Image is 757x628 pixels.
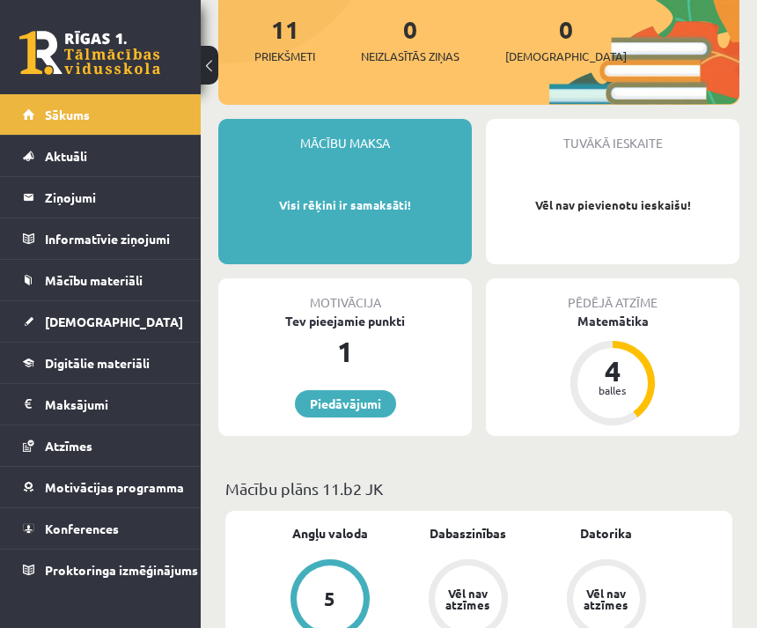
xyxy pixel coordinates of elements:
p: Vēl nav pievienotu ieskaišu! [495,196,731,214]
a: Rīgas 1. Tālmācības vidusskola [19,31,160,75]
a: Sākums [23,94,179,135]
div: Mācību maksa [218,119,472,152]
div: 4 [586,357,639,385]
a: [DEMOGRAPHIC_DATA] [23,301,179,342]
a: Datorika [580,524,632,543]
span: Priekšmeti [254,48,315,65]
a: Konferences [23,508,179,549]
p: Visi rēķini ir samaksāti! [227,196,463,214]
div: Motivācija [218,278,472,312]
a: Angļu valoda [292,524,368,543]
div: Tev pieejamie punkti [218,312,472,330]
div: Vēl nav atzīmes [582,587,631,610]
span: Konferences [45,521,119,536]
a: Aktuāli [23,136,179,176]
a: 11Priekšmeti [254,13,315,65]
span: [DEMOGRAPHIC_DATA] [45,314,183,329]
a: Digitālie materiāli [23,343,179,383]
div: 1 [218,330,472,373]
a: Dabaszinības [430,524,506,543]
a: Ziņojumi [23,177,179,218]
span: Digitālie materiāli [45,355,150,371]
a: Motivācijas programma [23,467,179,507]
a: Piedāvājumi [295,390,396,417]
span: Mācību materiāli [45,272,143,288]
span: Aktuāli [45,148,87,164]
a: 0Neizlasītās ziņas [361,13,459,65]
p: Mācību plāns 11.b2 JK [225,477,732,500]
span: Atzīmes [45,438,92,454]
a: 0[DEMOGRAPHIC_DATA] [505,13,627,65]
span: Neizlasītās ziņas [361,48,459,65]
span: Proktoringa izmēģinājums [45,562,198,578]
a: Atzīmes [23,425,179,466]
a: Maksājumi [23,384,179,425]
a: Mācību materiāli [23,260,179,300]
div: 5 [324,589,335,609]
a: Matemātika 4 balles [486,312,739,428]
span: Motivācijas programma [45,479,184,495]
a: Informatīvie ziņojumi [23,218,179,259]
legend: Maksājumi [45,384,179,425]
span: Sākums [45,107,90,122]
div: balles [586,385,639,395]
div: Vēl nav atzīmes [444,587,493,610]
div: Tuvākā ieskaite [486,119,739,152]
legend: Informatīvie ziņojumi [45,218,179,259]
legend: Ziņojumi [45,177,179,218]
span: [DEMOGRAPHIC_DATA] [505,48,627,65]
a: Proktoringa izmēģinājums [23,550,179,590]
div: Matemātika [486,312,739,330]
div: Pēdējā atzīme [486,278,739,312]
